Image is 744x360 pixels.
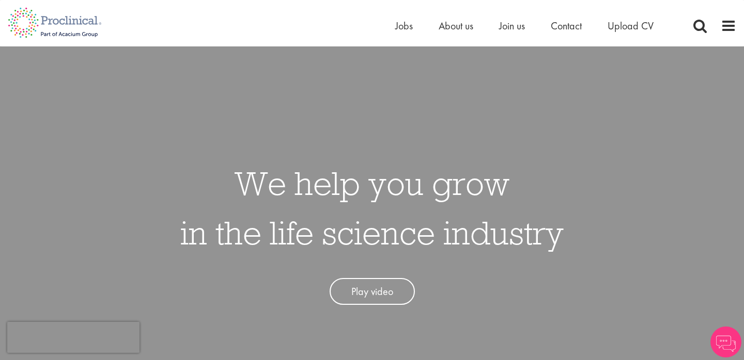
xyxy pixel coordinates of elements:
a: Join us [499,19,525,32]
a: About us [439,19,473,32]
a: Contact [551,19,582,32]
a: Jobs [395,19,413,32]
a: Upload CV [608,19,654,32]
a: Play video [330,278,415,305]
h1: We help you grow in the life science industry [180,158,564,257]
img: Chatbot [710,326,741,357]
